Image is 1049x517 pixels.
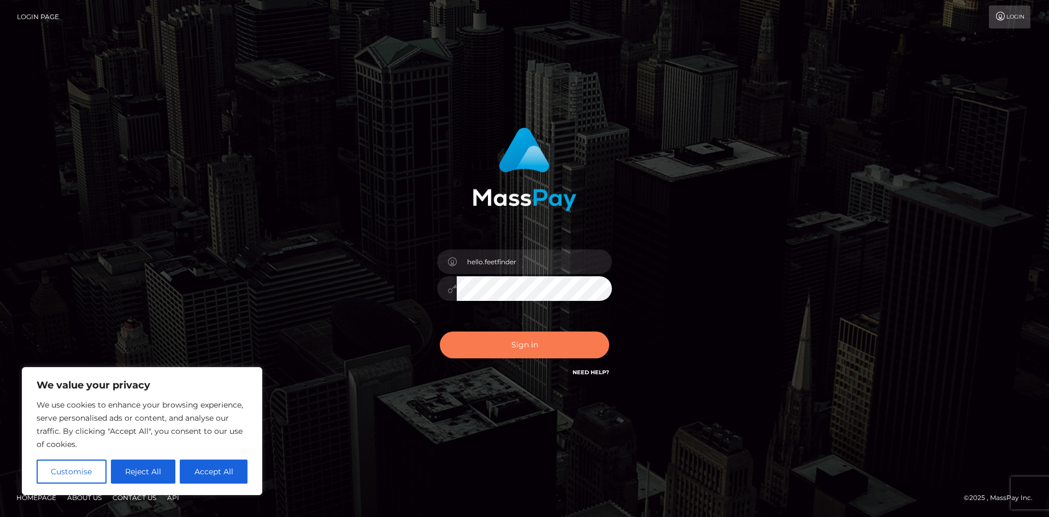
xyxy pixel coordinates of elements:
[180,460,247,484] button: Accept All
[573,369,609,376] a: Need Help?
[12,489,61,506] a: Homepage
[37,460,107,484] button: Customise
[22,367,262,495] div: We value your privacy
[37,379,247,392] p: We value your privacy
[964,492,1041,504] div: © 2025 , MassPay Inc.
[37,398,247,451] p: We use cookies to enhance your browsing experience, serve personalised ads or content, and analys...
[108,489,161,506] a: Contact Us
[473,127,576,211] img: MassPay Login
[17,5,59,28] a: Login Page
[989,5,1030,28] a: Login
[440,332,609,358] button: Sign in
[111,460,176,484] button: Reject All
[63,489,106,506] a: About Us
[163,489,184,506] a: API
[457,249,612,274] input: Username...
